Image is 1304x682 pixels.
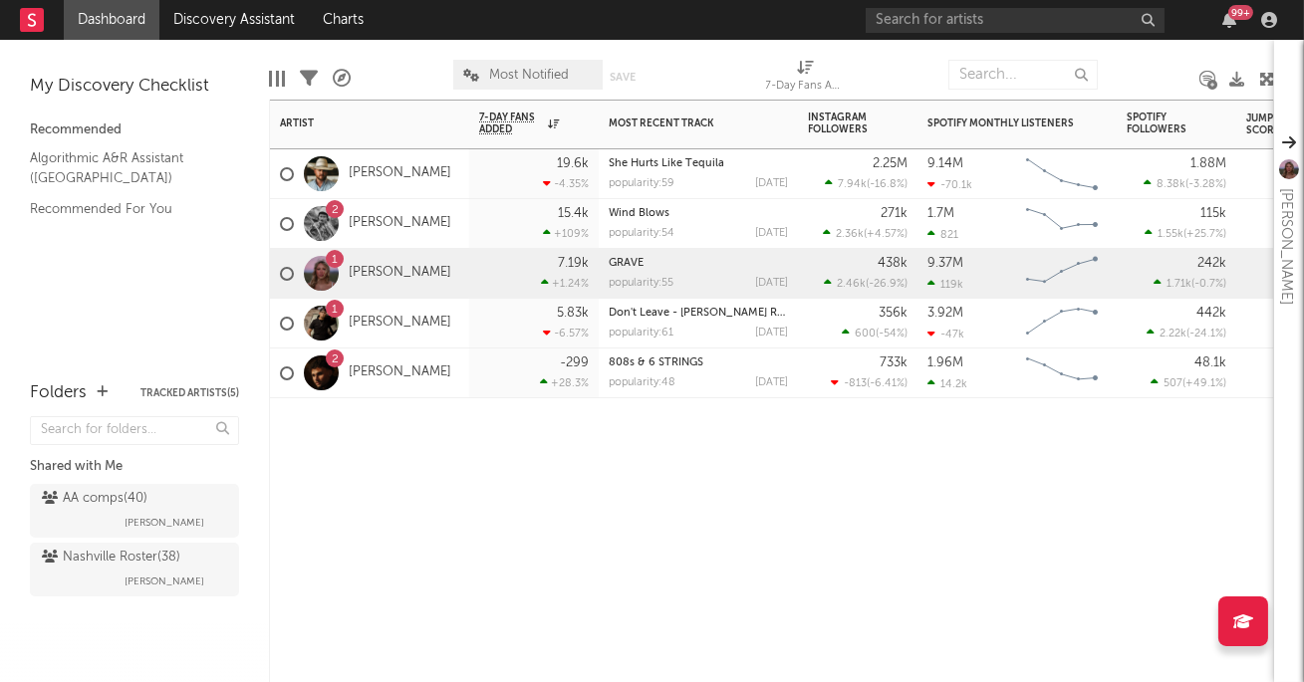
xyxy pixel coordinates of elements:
[927,377,967,390] div: 14.2k
[1151,376,1226,389] div: ( )
[30,416,239,445] input: Search for folders...
[837,279,866,290] span: 2.46k
[489,69,569,82] span: Most Notified
[825,177,908,190] div: ( )
[866,8,1165,33] input: Search for artists
[755,278,788,289] div: [DATE]
[842,327,908,340] div: ( )
[1190,157,1226,170] div: 1.88M
[1160,329,1186,340] span: 2.22k
[609,178,674,189] div: popularity: 59
[755,377,788,388] div: [DATE]
[479,112,543,135] span: 7-Day Fans Added
[879,307,908,320] div: 356k
[349,215,451,232] a: [PERSON_NAME]
[927,257,963,270] div: 9.37M
[609,258,788,269] div: GRAVE
[558,257,589,270] div: 7.19k
[140,388,239,398] button: Tracked Artists(5)
[878,257,908,270] div: 438k
[836,229,864,240] span: 2.36k
[844,378,867,389] span: -813
[609,328,673,339] div: popularity: 61
[609,308,802,319] a: Don't Leave - [PERSON_NAME] Remix
[870,378,905,389] span: -6.41 %
[855,329,876,340] span: 600
[766,50,846,108] div: 7-Day Fans Added (7-Day Fans Added)
[1017,149,1107,199] svg: Chart title
[927,178,972,191] div: -70.1k
[1158,229,1183,240] span: 1.55k
[1154,277,1226,290] div: ( )
[609,278,673,289] div: popularity: 55
[609,208,788,219] div: Wind Blows
[609,308,788,319] div: Don't Leave - Jolene Remix
[927,157,963,170] div: 9.14M
[269,50,285,108] div: Edit Columns
[824,277,908,290] div: ( )
[1017,348,1107,398] svg: Chart title
[1196,307,1226,320] div: 442k
[349,265,451,282] a: [PERSON_NAME]
[948,60,1098,90] input: Search...
[1186,229,1223,240] span: +25.7 %
[609,158,788,169] div: She Hurts Like Tequila
[1144,177,1226,190] div: ( )
[609,377,675,388] div: popularity: 48
[927,307,963,320] div: 3.92M
[1188,179,1223,190] span: -3.28 %
[30,198,219,220] a: Recommended For You
[1228,5,1253,20] div: 99 +
[609,158,724,169] a: She Hurts Like Tequila
[1185,378,1223,389] span: +49.1 %
[609,258,644,269] a: GRAVE
[831,376,908,389] div: ( )
[540,376,589,389] div: +28.3 %
[349,364,451,381] a: [PERSON_NAME]
[1147,327,1226,340] div: ( )
[1274,188,1298,305] div: [PERSON_NAME]
[927,328,964,341] div: -47k
[333,50,351,108] div: A&R Pipeline
[927,356,963,369] div: 1.96M
[870,179,905,190] span: -16.8 %
[30,484,239,538] a: AA comps(40)[PERSON_NAME]
[1127,112,1196,135] div: Spotify Followers
[609,228,674,239] div: popularity: 54
[1017,299,1107,348] svg: Chart title
[1222,12,1236,28] button: 99+
[30,75,239,99] div: My Discovery Checklist
[927,278,963,291] div: 119k
[879,329,905,340] span: -54 %
[1145,227,1226,240] div: ( )
[610,72,636,83] button: Save
[881,207,908,220] div: 271k
[755,178,788,189] div: [DATE]
[30,381,87,405] div: Folders
[755,228,788,239] div: [DATE]
[609,208,669,219] a: Wind Blows
[1017,249,1107,299] svg: Chart title
[42,487,147,511] div: AA comps ( 40 )
[125,569,204,593] span: [PERSON_NAME]
[1017,199,1107,249] svg: Chart title
[560,356,589,369] div: -299
[557,157,589,170] div: 19.6k
[927,117,1077,129] div: Spotify Monthly Listeners
[1197,257,1226,270] div: 242k
[609,117,758,129] div: Most Recent Track
[1157,179,1185,190] span: 8.38k
[755,328,788,339] div: [DATE]
[1194,356,1226,369] div: 48.1k
[1167,279,1191,290] span: 1.71k
[927,207,954,220] div: 1.7M
[300,50,318,108] div: Filters
[880,356,908,369] div: 733k
[30,455,239,479] div: Shared with Me
[125,511,204,535] span: [PERSON_NAME]
[766,75,846,99] div: 7-Day Fans Added (7-Day Fans Added)
[349,165,451,182] a: [PERSON_NAME]
[873,157,908,170] div: 2.25M
[1189,329,1223,340] span: -24.1 %
[349,315,451,332] a: [PERSON_NAME]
